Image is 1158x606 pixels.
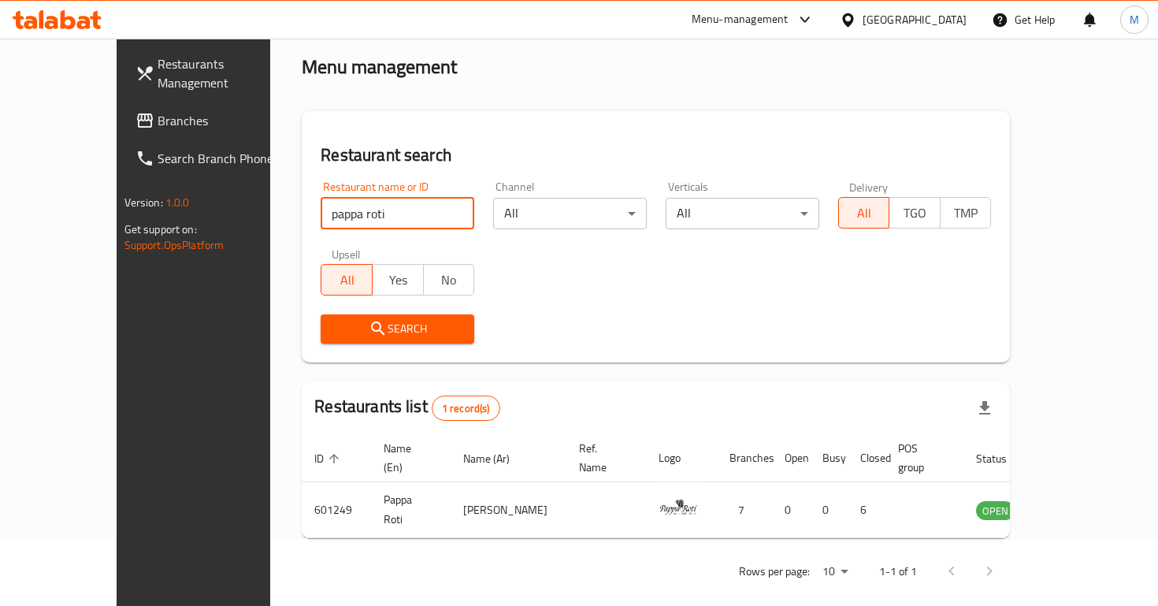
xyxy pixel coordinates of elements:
[863,11,967,28] div: [GEOGRAPHIC_DATA]
[810,482,848,538] td: 0
[384,439,432,477] span: Name (En)
[772,482,810,538] td: 0
[371,482,451,538] td: Pappa Roti
[896,202,934,225] span: TGO
[976,502,1015,520] span: OPEN
[848,482,885,538] td: 6
[328,269,366,292] span: All
[430,269,469,292] span: No
[302,54,457,80] h2: Menu management
[646,434,717,482] th: Logo
[314,395,499,421] h2: Restaurants list
[124,192,163,213] span: Version:
[717,482,772,538] td: 7
[848,434,885,482] th: Closed
[124,219,197,240] span: Get support on:
[379,269,418,292] span: Yes
[879,562,917,582] p: 1-1 of 1
[889,197,941,229] button: TGO
[717,434,772,482] th: Branches
[579,439,627,477] span: Ref. Name
[966,389,1004,427] div: Export file
[1130,11,1139,28] span: M
[947,202,985,225] span: TMP
[158,149,297,168] span: Search Branch Phone
[302,434,1100,538] table: enhanced table
[372,264,424,296] button: Yes
[432,396,500,421] div: Total records count
[332,248,361,259] label: Upsell
[666,198,819,229] div: All
[692,10,789,29] div: Menu-management
[849,181,889,192] label: Delivery
[423,264,475,296] button: No
[976,449,1027,468] span: Status
[940,197,992,229] button: TMP
[321,198,474,229] input: Search for restaurant name or ID..
[493,198,647,229] div: All
[772,434,810,482] th: Open
[816,560,854,584] div: Rows per page:
[124,235,225,255] a: Support.OpsPlatform
[158,54,297,92] span: Restaurants Management
[451,482,566,538] td: [PERSON_NAME]
[333,319,462,339] span: Search
[976,501,1015,520] div: OPEN
[739,562,810,582] p: Rows per page:
[898,439,945,477] span: POS group
[845,202,884,225] span: All
[659,487,698,526] img: Pappa Roti
[463,449,530,468] span: Name (Ar)
[314,449,344,468] span: ID
[838,197,890,229] button: All
[158,111,297,130] span: Branches
[810,434,848,482] th: Busy
[123,139,310,177] a: Search Branch Phone
[321,143,991,167] h2: Restaurant search
[321,314,474,344] button: Search
[432,401,499,416] span: 1 record(s)
[165,192,190,213] span: 1.0.0
[321,264,373,296] button: All
[123,45,310,102] a: Restaurants Management
[123,102,310,139] a: Branches
[302,482,371,538] td: 601249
